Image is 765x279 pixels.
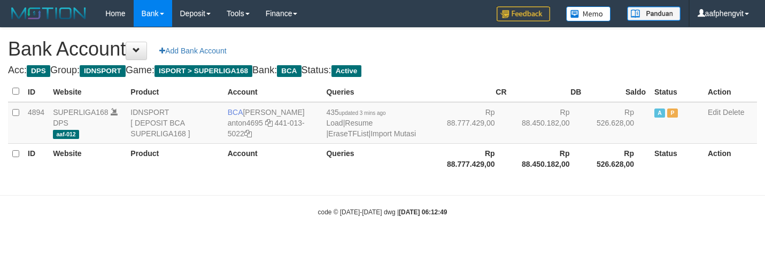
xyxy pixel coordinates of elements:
[154,65,252,77] span: ISPORT > SUPERLIGA168
[27,65,50,77] span: DPS
[49,102,126,144] td: DPS
[436,102,511,144] td: Rp 88.777.429,00
[228,119,263,127] a: anton4695
[585,143,650,174] th: Rp 526.628,00
[53,130,79,139] span: aaf-012
[326,119,343,127] a: Load
[704,143,757,174] th: Action
[318,208,447,216] small: code © [DATE]-[DATE] dwg |
[627,6,681,21] img: panduan.png
[436,81,511,102] th: CR
[585,102,650,144] td: Rp 526.628,00
[650,81,704,102] th: Status
[667,108,678,118] span: Paused
[585,81,650,102] th: Saldo
[49,143,126,174] th: Website
[49,81,126,102] th: Website
[708,108,721,117] a: Edit
[277,65,301,77] span: BCA
[370,129,416,138] a: Import Mutasi
[339,110,386,116] span: updated 3 mins ago
[566,6,611,21] img: Button%20Memo.svg
[322,143,436,174] th: Queries
[326,108,416,138] span: | | |
[345,119,373,127] a: Resume
[24,102,49,144] td: 4894
[126,143,223,174] th: Product
[497,6,550,21] img: Feedback.jpg
[24,143,49,174] th: ID
[223,81,322,102] th: Account
[8,38,757,60] h1: Bank Account
[331,65,362,77] span: Active
[8,65,757,76] h4: Acc: Group: Game: Bank: Status:
[8,5,89,21] img: MOTION_logo.png
[399,208,447,216] strong: [DATE] 06:12:49
[723,108,744,117] a: Delete
[704,81,757,102] th: Action
[328,129,368,138] a: EraseTFList
[126,81,223,102] th: Product
[223,102,322,144] td: [PERSON_NAME] 441-013-5022
[511,102,586,144] td: Rp 88.450.182,00
[326,108,385,117] span: 435
[322,81,436,102] th: Queries
[80,65,126,77] span: IDNSPORT
[152,42,233,60] a: Add Bank Account
[228,108,243,117] span: BCA
[126,102,223,144] td: IDNSPORT [ DEPOSIT BCA SUPERLIGA168 ]
[650,143,704,174] th: Status
[436,143,511,174] th: Rp 88.777.429,00
[223,143,322,174] th: Account
[24,81,49,102] th: ID
[654,108,665,118] span: Active
[53,108,109,117] a: SUPERLIGA168
[511,81,586,102] th: DB
[511,143,586,174] th: Rp 88.450.182,00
